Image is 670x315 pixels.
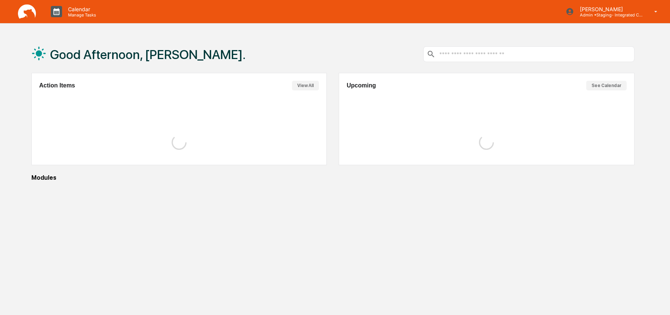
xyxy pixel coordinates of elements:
[574,6,643,12] p: [PERSON_NAME]
[62,12,100,18] p: Manage Tasks
[574,12,643,18] p: Admin • Staging- Integrated Compliance Advisors
[586,81,627,90] button: See Calendar
[292,81,319,90] button: View All
[50,47,246,62] h1: Good Afternoon, [PERSON_NAME].
[347,82,376,89] h2: Upcoming
[18,4,36,19] img: logo
[31,174,634,181] div: Modules
[39,82,75,89] h2: Action Items
[62,6,100,12] p: Calendar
